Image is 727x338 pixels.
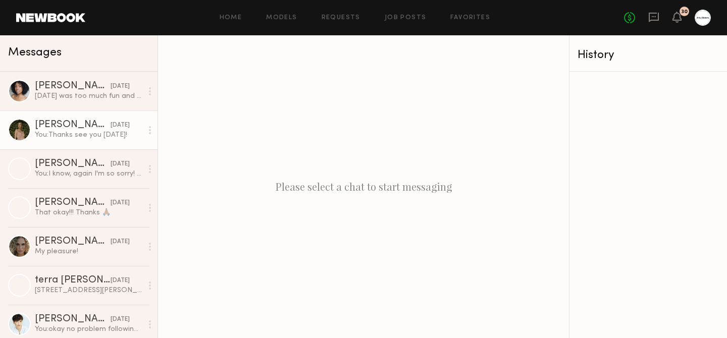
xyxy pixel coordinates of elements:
[220,15,242,21] a: Home
[35,208,142,217] div: That okay!!! Thanks 🙏🏽
[450,15,490,21] a: Favorites
[35,130,142,140] div: You: Thanks see you [DATE]!
[35,169,142,179] div: You: I know, again I'm so sorry! I was so looking forward to seeing you again too!
[158,35,569,338] div: Please select a chat to start messaging
[35,159,111,169] div: [PERSON_NAME]
[35,120,111,130] div: [PERSON_NAME]
[266,15,297,21] a: Models
[35,247,142,256] div: My pleasure!
[35,275,111,286] div: terra [PERSON_NAME]
[35,237,111,247] div: [PERSON_NAME]
[35,286,142,295] div: [STREET_ADDRESS][PERSON_NAME]
[111,121,130,130] div: [DATE]
[35,198,111,208] div: [PERSON_NAME]
[681,9,688,15] div: 30
[111,82,130,91] div: [DATE]
[8,47,62,59] span: Messages
[111,198,130,208] div: [DATE]
[111,159,130,169] div: [DATE]
[35,81,111,91] div: [PERSON_NAME]
[35,91,142,101] div: [DATE] was too much fun and I’m excited to try all the products. Thank you 💚
[578,49,719,61] div: History
[35,324,142,334] div: You: okay no problem following up now via email!
[111,276,130,286] div: [DATE]
[111,315,130,324] div: [DATE]
[385,15,427,21] a: Job Posts
[111,237,130,247] div: [DATE]
[322,15,360,21] a: Requests
[35,314,111,324] div: [PERSON_NAME]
